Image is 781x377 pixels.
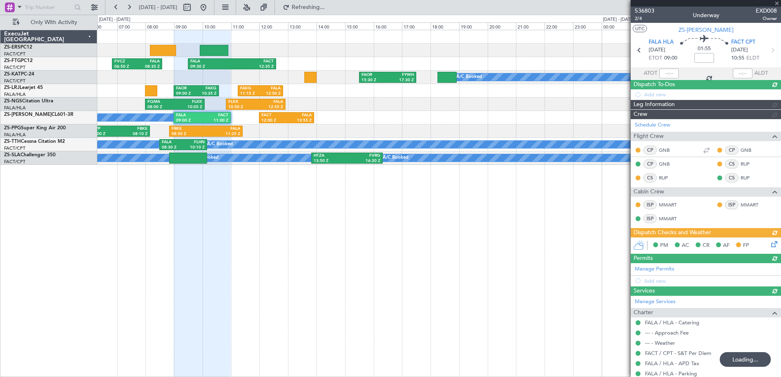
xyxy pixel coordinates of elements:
div: FLKK [175,99,202,105]
div: FALA [287,113,312,118]
a: ZS-ERSPC12 [4,45,32,50]
a: FACT/CPT [4,64,25,71]
div: 12:00 [259,22,288,30]
div: 16:00 [374,22,402,30]
div: FLKK [228,99,256,105]
div: 08:00 Z [147,104,175,110]
a: FACT/CPT [4,78,25,84]
a: FALA/HLA [4,91,26,98]
div: 21:00 [516,22,544,30]
div: 08:00 [145,22,174,30]
div: 06:00 Z [91,131,119,137]
span: 10:55 [731,54,744,62]
div: Underway [693,11,719,20]
span: ZS-KAT [4,72,21,77]
div: 06:50 Z [114,64,137,70]
div: 09:30 Z [190,64,232,70]
div: A/C Booked [456,71,482,83]
span: ETOT [649,54,662,62]
input: Trip Number [25,1,72,13]
span: ZS-FTG [4,58,21,63]
div: 09:00 Z [176,118,202,124]
div: 08:10 Z [119,131,148,137]
div: FALA [162,140,183,145]
div: 19:00 [459,22,488,30]
span: ELDT [746,54,759,62]
div: FAKG [240,86,260,91]
span: 2/4 [635,15,654,22]
div: FLHN [183,140,205,145]
div: 12:50 Z [261,91,281,97]
div: 10:10 Z [183,145,205,151]
span: ATOT [644,69,657,78]
div: 11:00 [231,22,260,30]
a: FALA/HLA [4,105,26,111]
a: ZS-TTHCessna Citation M2 [4,139,65,144]
button: UTC [633,25,647,32]
div: 10:50 Z [228,104,256,110]
div: 13:55 Z [287,118,312,124]
span: ZS-ERS [4,45,20,50]
div: [DATE] - [DATE] [99,16,130,23]
div: FQMA [147,99,175,105]
span: Owner [756,15,777,22]
div: FALA [206,126,240,132]
a: FACT/CPT [4,51,25,57]
div: FBKE [172,126,206,132]
a: ZS-PPGSuper King Air 200 [4,126,66,131]
span: 536803 [635,7,654,15]
div: A/C Booked [383,152,408,164]
div: 09:00 [174,22,203,30]
div: 11:25 Z [206,131,240,137]
div: 11:00 Z [202,118,228,124]
span: ZS-PPG [4,126,21,131]
div: 06:00 [89,22,117,30]
div: 12:00 Z [261,118,286,124]
div: FALA [256,99,283,105]
span: Only With Activity [21,20,86,25]
div: 10:05 Z [175,104,202,110]
div: 08:35 Z [137,64,159,70]
div: FVRG [347,153,380,159]
a: ZS-FTGPC12 [4,58,33,63]
div: FAOR [176,86,196,91]
div: FBKE [119,126,148,132]
div: Loading... [720,352,771,367]
a: FACT/CPT [4,159,25,165]
span: ZS-[PERSON_NAME] [4,112,51,117]
span: ZS-SLA [4,153,20,157]
div: FALA [190,59,232,64]
span: Refreshing... [291,4,326,10]
span: ZS-[PERSON_NAME] [678,26,734,34]
span: ZS-TTH [4,139,21,144]
div: 13:50 Z [314,158,347,164]
div: 07:00 [117,22,146,30]
div: 10:00 [203,22,231,30]
a: FALA/HLA [4,132,26,138]
div: 00:00 [602,22,630,30]
span: 01:55 [698,45,711,53]
div: 22:00 [544,22,573,30]
div: 16:20 Z [347,158,380,164]
span: ZS-NGS [4,99,22,104]
div: FACT [261,113,286,118]
div: FALA [261,86,281,91]
div: FALA [137,59,159,64]
span: EXD008 [756,7,777,15]
a: ZS-SLAChallenger 350 [4,153,56,157]
div: 08:30 Z [162,145,183,151]
div: 15:00 [345,22,374,30]
div: HTZA [314,153,347,159]
button: Refreshing... [279,1,328,14]
div: [DATE] - [DATE] [603,16,634,23]
div: FVCZ [114,59,137,64]
div: A/C Booked [207,138,233,151]
span: [DATE] - [DATE] [139,4,177,11]
span: FACT CPT [731,38,755,47]
a: ZS-[PERSON_NAME]CL601-3R [4,112,74,117]
div: 13:00 [288,22,317,30]
div: 11:15 Z [240,91,260,97]
div: 20:00 [488,22,516,30]
span: ZS-LRJ [4,85,20,90]
div: FAOR [361,72,388,78]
